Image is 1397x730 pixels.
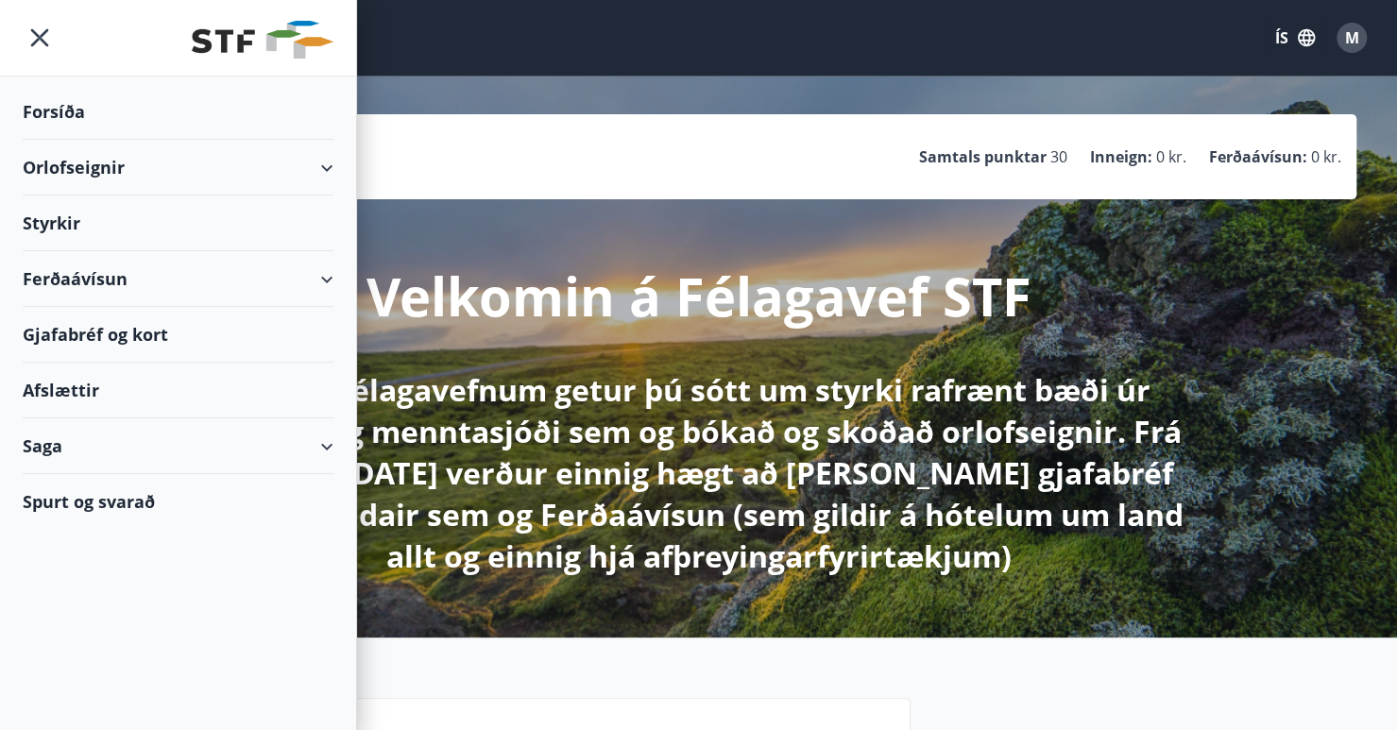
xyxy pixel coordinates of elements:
[1329,15,1374,60] button: M
[366,260,1031,331] p: Velkomin á Félagavef STF
[919,146,1047,167] p: Samtals punktar
[23,195,333,251] div: Styrkir
[23,84,333,140] div: Forsíða
[23,251,333,307] div: Ferðaávísun
[23,21,57,55] button: menu
[1311,146,1341,167] span: 0 kr.
[192,21,333,59] img: union_logo
[200,369,1198,577] p: Hér á Félagavefnum getur þú sótt um styrki rafrænt bæði úr sjúkra- og menntasjóði sem og bókað og...
[23,363,333,418] div: Afslættir
[1265,21,1325,55] button: ÍS
[1050,146,1067,167] span: 30
[23,140,333,195] div: Orlofseignir
[23,474,333,529] div: Spurt og svarað
[1090,146,1152,167] p: Inneign :
[1209,146,1307,167] p: Ferðaávísun :
[23,418,333,474] div: Saga
[23,307,333,363] div: Gjafabréf og kort
[1156,146,1186,167] span: 0 kr.
[1345,27,1359,48] span: M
